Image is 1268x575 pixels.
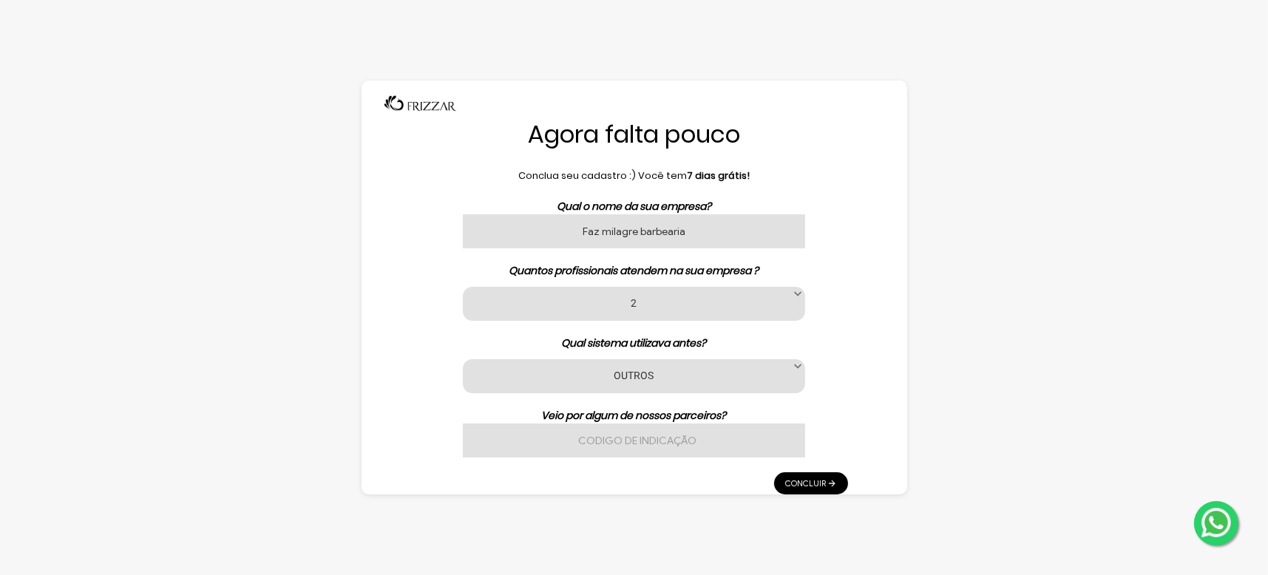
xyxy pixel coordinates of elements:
ul: Pagination [774,465,848,494]
b: 7 dias grátis! [687,169,750,183]
h1: Agora falta pouco [421,119,848,150]
p: Qual sistema utilizava antes? [421,336,848,351]
img: whatsapp.png [1199,505,1234,540]
a: Concluir [774,472,848,494]
p: Veio por algum de nossos parceiros? [421,408,848,423]
p: Conclua seu cadastro :) Você tem [421,169,848,183]
label: 2 [481,296,786,310]
input: Codigo de indicação [463,423,804,457]
p: Quantos profissionais atendem na sua empresa ? [421,263,848,279]
input: Nome da sua empresa [463,214,804,248]
label: OUTROS [481,368,786,382]
p: Qual o nome da sua empresa? [421,199,848,214]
